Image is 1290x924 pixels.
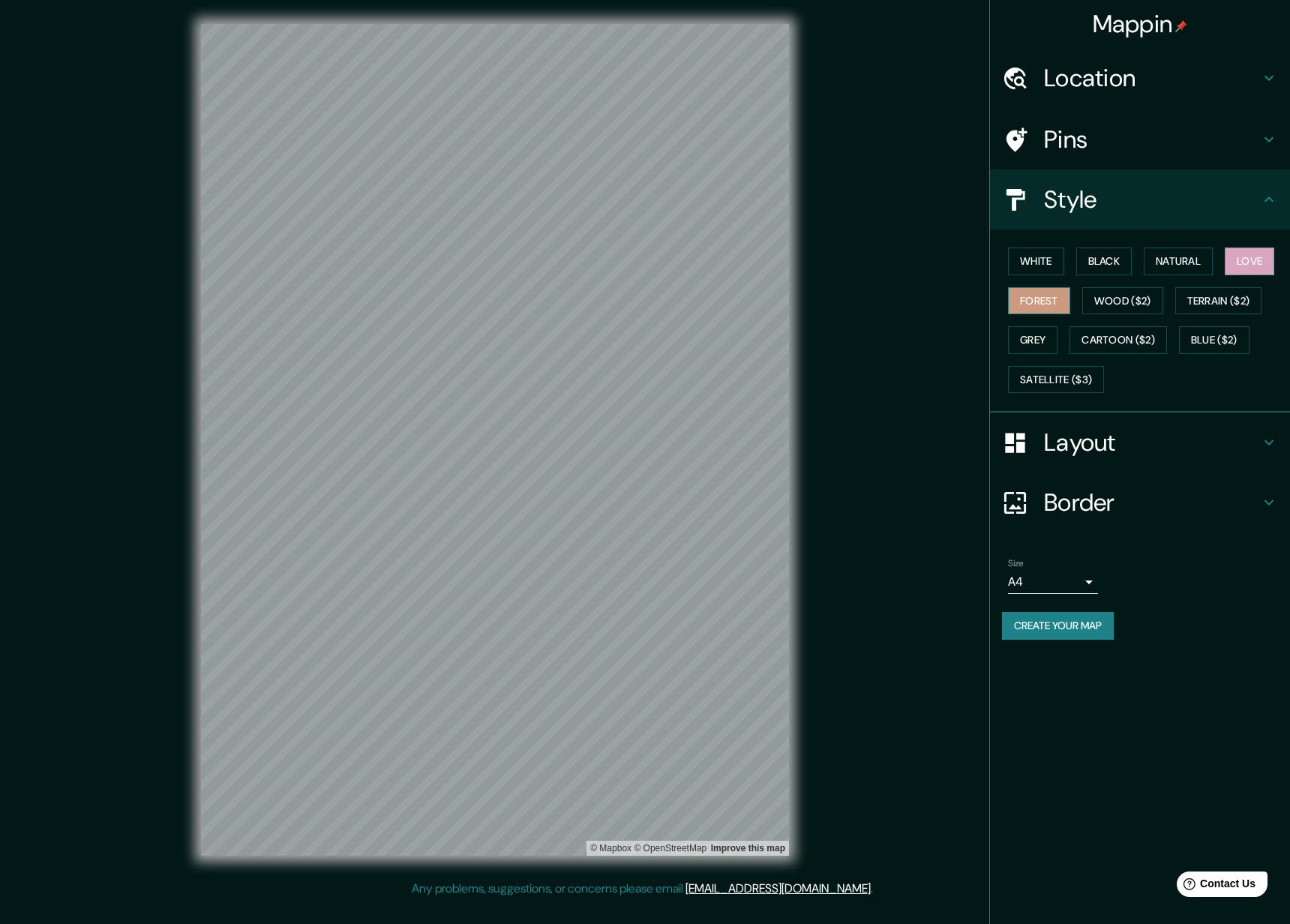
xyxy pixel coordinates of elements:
button: Satellite ($3) [1008,366,1104,394]
h4: Layout [1044,427,1260,457]
button: White [1008,247,1064,275]
div: Layout [990,412,1290,472]
button: Create your map [1002,612,1114,640]
h4: Style [1044,184,1260,214]
label: Size [1008,557,1024,570]
a: OpenStreetMap [634,843,706,853]
div: Location [990,48,1290,108]
button: Black [1076,247,1132,275]
button: Terrain ($2) [1175,287,1262,315]
a: Mapbox [590,843,631,853]
div: Border [990,472,1290,532]
iframe: Help widget launcher [1156,865,1273,907]
h4: Location [1044,63,1260,93]
div: . [873,880,875,898]
button: Cartoon ($2) [1069,326,1167,354]
button: Grey [1008,326,1057,354]
button: Love [1225,247,1274,275]
div: Pins [990,109,1290,169]
h4: Pins [1044,124,1260,154]
div: . [875,880,878,898]
img: pin-icon.png [1175,20,1187,32]
canvas: Map [201,24,789,856]
button: Blue ($2) [1179,326,1249,354]
button: Natural [1144,247,1213,275]
p: Any problems, suggestions, or concerns please email . [412,880,873,898]
h4: Mappin [1093,9,1188,39]
div: A4 [1008,570,1098,594]
button: Wood ($2) [1082,287,1163,315]
a: Map feedback [711,843,785,853]
button: Forest [1008,287,1070,315]
h4: Border [1044,487,1260,517]
a: [EMAIL_ADDRESS][DOMAIN_NAME] [685,880,871,896]
div: Style [990,169,1290,229]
